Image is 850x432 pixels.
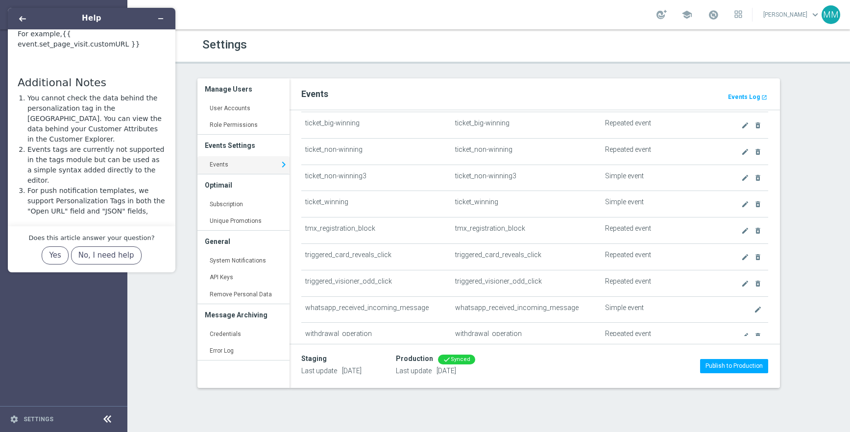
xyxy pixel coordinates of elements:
i: done [443,356,451,363]
td: Repeated event [601,217,714,244]
h3: Does this article answer your question? [28,234,154,241]
td: withdrawal_operation [301,323,451,349]
i: create [741,200,749,208]
span: [DATE] [437,367,456,375]
span: keyboard_arrow_down [810,9,821,20]
button: Yes [42,246,68,265]
i: create [754,306,762,313]
h3: Message Archiving [205,304,282,326]
td: ticket_non-winning [301,138,451,165]
td: triggered_card_reveals_click [301,244,451,270]
a: Role Permissions [197,117,290,134]
i: create [741,332,749,340]
a: API Keys [197,269,290,287]
button: No, I need help [71,246,142,265]
i: delete_forever [754,148,762,156]
i: keyboard_arrow_right [278,157,290,172]
i: delete_forever [754,280,762,288]
i: delete_forever [754,332,762,340]
span: [DATE] [342,367,362,375]
td: triggered_card_reveals_click [451,244,601,270]
td: withdrawal_operation [451,323,601,349]
td: Repeated event [601,138,714,165]
button: Publish to Production [700,359,768,373]
div: Staging [301,355,327,363]
td: ticket_winning [451,191,601,217]
i: create [741,227,749,235]
h3: Events Settings [205,135,282,156]
td: Repeated event [601,244,714,270]
a: Settings [24,416,53,422]
button: Back [15,12,30,25]
td: Simple event [601,191,714,217]
i: delete_forever [754,227,762,235]
i: create [741,148,749,156]
i: create [741,253,749,261]
i: launch [761,95,767,100]
h3: Optimail [205,174,282,196]
td: tmx_registration_block [451,217,601,244]
i: create [741,174,749,182]
h1: Settings [202,38,482,52]
a: Credentials [197,326,290,343]
td: triggered_visioner_odd_click [301,270,451,296]
a: [PERSON_NAME]keyboard_arrow_down [762,7,822,22]
a: User Accounts [197,100,290,118]
i: settings [10,415,19,424]
td: ticket_non-winning3 [301,165,451,191]
td: ticket_non-winning [451,138,601,165]
td: ticket_big-winning [301,112,451,139]
a: System Notifications [197,252,290,270]
td: Simple event [601,165,714,191]
a: Remove Personal Data [197,286,290,304]
h3: General [205,231,282,252]
td: whatsapp_received_incoming_message [301,296,451,323]
b: Events Log [728,94,760,100]
td: Repeated event [601,112,714,139]
li: For push notification templates, we support Personalization Tags in both the "Open URL" field and... [27,186,166,216]
span: school [681,9,692,20]
td: Simple event [601,296,714,323]
i: delete_forever [754,253,762,261]
li: You cannot check the data behind the personalization tag in the [GEOGRAPHIC_DATA]. You can view t... [27,93,166,144]
a: Subscription [197,196,290,214]
span: Synced [451,356,470,362]
h2: Additional Notes [18,74,166,91]
i: delete_forever [754,200,762,208]
i: create [741,121,749,129]
i: create [741,280,749,288]
i: delete_forever [754,121,762,129]
td: Repeated event [601,323,714,349]
li: Events tags are currently not supported in the tags module but can be used as a simple syntax add... [27,144,166,186]
td: tmx_registration_block [301,217,451,244]
h2: Events [301,88,769,100]
h3: Manage Users [205,78,282,100]
div: Production [396,355,433,363]
a: Unique Promotions [197,213,290,230]
div: MM [822,5,840,24]
p: Last update [301,366,362,375]
p: For example, [18,29,166,49]
a: Events [197,156,290,174]
button: Minimize widget [153,12,169,25]
i: delete_forever [754,174,762,182]
td: ticket_winning [301,191,451,217]
td: ticket_non-winning3 [451,165,601,191]
p: Last update [396,366,475,375]
a: Error Log [197,342,290,360]
td: triggered_visioner_odd_click [451,270,601,296]
td: whatsapp_received_incoming_message [451,296,601,323]
h1: Help [44,13,139,24]
td: ticket_big-winning [451,112,601,139]
td: Repeated event [601,270,714,296]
